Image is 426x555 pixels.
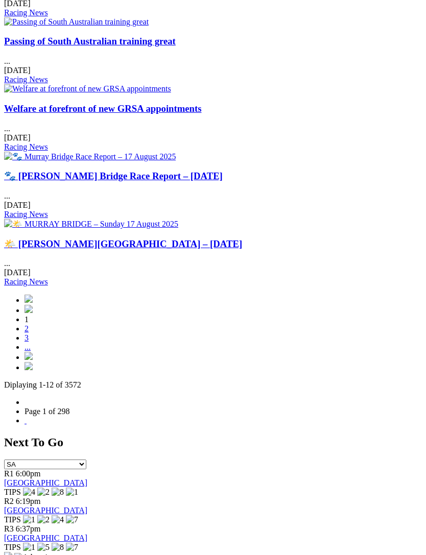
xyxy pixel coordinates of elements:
[25,305,33,313] img: chevron-left-pager-blue.svg
[4,506,87,515] a: [GEOGRAPHIC_DATA]
[25,324,29,333] a: 2
[23,515,35,524] img: 1
[4,171,422,219] div: ...
[66,543,78,552] img: 7
[23,488,35,497] img: 4
[4,219,178,229] img: 🌤️ MURRAY BRIDGE – Sunday 17 August 2025
[4,497,14,505] span: R2
[4,277,48,286] a: Racing News
[4,103,422,152] div: ...
[4,469,14,478] span: R1
[52,488,64,497] img: 8
[4,238,422,287] div: ...
[4,66,31,75] span: [DATE]
[23,543,35,552] img: 1
[37,515,50,524] img: 2
[25,295,33,303] img: chevrons-left-pager-blue.svg
[4,380,422,390] p: Diplaying 1-12 of 3572
[4,478,87,487] a: [GEOGRAPHIC_DATA]
[4,488,21,496] span: TIPS
[52,515,64,524] img: 4
[52,543,64,552] img: 8
[4,103,202,114] a: Welfare at forefront of new GRSA appointments
[37,488,50,497] img: 2
[4,534,87,542] a: [GEOGRAPHIC_DATA]
[25,343,31,351] a: ...
[25,407,69,416] a: Page 1 of 298
[4,75,48,84] a: Racing News
[16,524,41,533] span: 6:37pm
[25,333,29,342] a: 3
[16,497,41,505] span: 6:19pm
[37,543,50,552] img: 5
[4,201,31,209] span: [DATE]
[4,210,48,219] a: Racing News
[66,488,78,497] img: 1
[4,543,21,551] span: TIPS
[4,36,176,46] a: Passing of South Australian training great
[25,352,33,360] img: chevron-right-pager-blue.svg
[25,362,33,370] img: chevrons-right-pager-blue.svg
[4,152,176,161] img: 🐾 Murray Bridge Race Report – 17 August 2025
[4,515,21,524] span: TIPS
[66,515,78,524] img: 7
[4,238,242,249] a: 🌤️ [PERSON_NAME][GEOGRAPHIC_DATA] – [DATE]
[4,17,149,27] img: Passing of South Australian training great
[4,524,14,533] span: R3
[4,171,223,181] a: 🐾 [PERSON_NAME] Bridge Race Report – [DATE]
[4,133,31,142] span: [DATE]
[4,84,171,93] img: Welfare at forefront of new GRSA appointments
[4,36,422,84] div: ...
[4,8,48,17] a: Racing News
[25,315,29,324] span: 1
[4,436,422,449] h2: Next To Go
[4,142,48,151] a: Racing News
[16,469,41,478] span: 6:00pm
[4,268,31,277] span: [DATE]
